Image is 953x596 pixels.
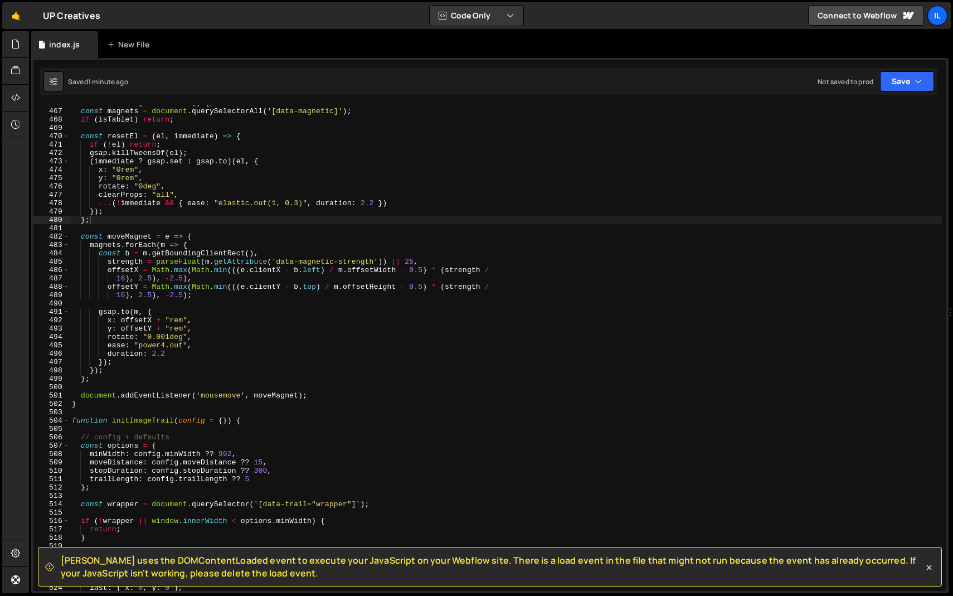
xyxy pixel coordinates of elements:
div: 490 [33,299,70,308]
div: 476 [33,182,70,191]
div: 489 [33,291,70,299]
button: Code Only [430,6,523,26]
div: 502 [33,400,70,408]
div: 521 [33,559,70,567]
div: 493 [33,324,70,333]
div: 505 [33,425,70,433]
div: 520 [33,550,70,559]
div: 513 [33,492,70,500]
div: 509 [33,458,70,467]
div: 501 [33,391,70,400]
div: 519 [33,542,70,550]
div: 479 [33,207,70,216]
div: 471 [33,140,70,149]
div: 510 [33,467,70,475]
div: 470 [33,132,70,140]
div: UP Creatives [43,9,100,22]
div: 512 [33,483,70,492]
div: 475 [33,174,70,182]
div: 468 [33,115,70,124]
button: Save [880,71,934,91]
div: 487 [33,274,70,283]
div: 480 [33,216,70,224]
div: 495 [33,341,70,350]
div: 523 [33,575,70,584]
div: 522 [33,567,70,575]
div: 517 [33,525,70,534]
div: 498 [33,366,70,375]
div: 469 [33,124,70,132]
div: 516 [33,517,70,525]
div: Saved [68,77,128,86]
div: 504 [33,416,70,425]
div: 514 [33,500,70,508]
div: 485 [33,258,70,266]
div: 497 [33,358,70,366]
a: 🤙 [2,2,30,29]
span: [PERSON_NAME] uses the DOMContentLoaded event to execute your JavaScript on your Webflow site. Th... [61,554,923,579]
div: 494 [33,333,70,341]
div: 492 [33,316,70,324]
div: 484 [33,249,70,258]
div: New File [107,39,154,50]
a: Il [927,6,947,26]
div: 491 [33,308,70,316]
div: 500 [33,383,70,391]
div: 472 [33,149,70,157]
div: 506 [33,433,70,442]
a: Connect to Webflow [808,6,924,26]
div: Not saved to prod [818,77,873,86]
div: 483 [33,241,70,249]
div: 524 [33,584,70,592]
div: 478 [33,199,70,207]
div: 488 [33,283,70,291]
div: 474 [33,166,70,174]
div: 503 [33,408,70,416]
div: 499 [33,375,70,383]
div: 508 [33,450,70,458]
div: 486 [33,266,70,274]
div: 482 [33,232,70,241]
div: 1 minute ago [88,77,128,86]
div: index.js [49,39,80,50]
div: 507 [33,442,70,450]
div: 515 [33,508,70,517]
div: 518 [33,534,70,542]
div: 467 [33,107,70,115]
div: 473 [33,157,70,166]
div: 477 [33,191,70,199]
div: 481 [33,224,70,232]
div: 511 [33,475,70,483]
div: 496 [33,350,70,358]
